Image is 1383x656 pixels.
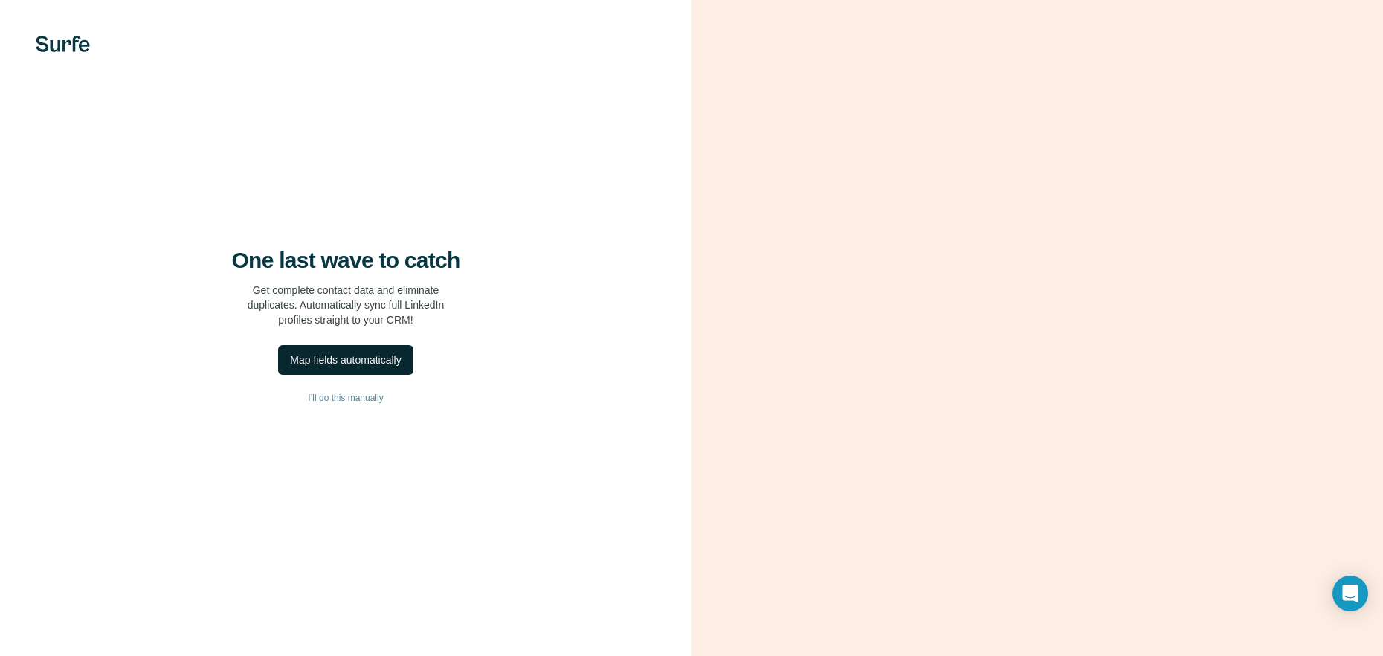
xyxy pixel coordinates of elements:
span: I’ll do this manually [308,391,383,405]
button: Map fields automatically [278,345,413,375]
button: I’ll do this manually [30,387,662,409]
p: Get complete contact data and eliminate duplicates. Automatically sync full LinkedIn profiles str... [248,283,445,327]
div: Map fields automatically [290,353,401,367]
h4: One last wave to catch [232,247,460,274]
img: Surfe's logo [36,36,90,52]
div: Open Intercom Messenger [1332,576,1368,611]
